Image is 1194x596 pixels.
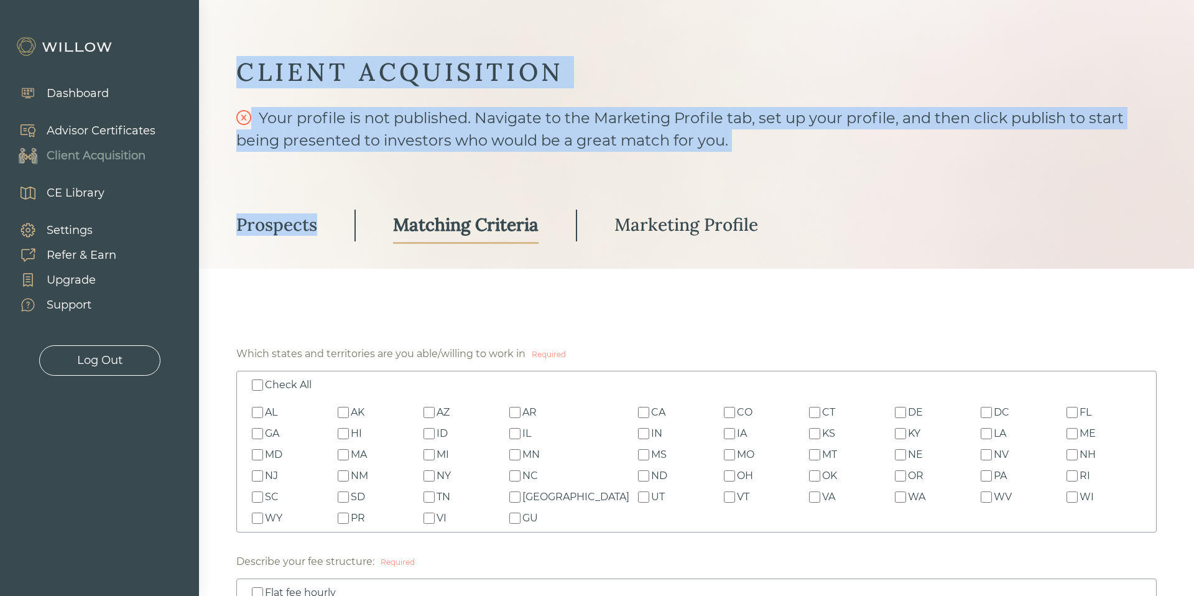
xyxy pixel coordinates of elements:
[351,405,364,420] div: AK
[981,407,992,418] input: DC
[252,513,263,524] input: WY
[994,447,1009,462] div: NV
[393,213,539,236] div: Matching Criteria
[1080,447,1096,462] div: NH
[724,449,735,460] input: MO
[265,468,278,483] div: NJ
[822,426,835,441] div: KS
[265,426,279,441] div: GA
[47,297,91,314] div: Support
[651,490,665,505] div: UT
[895,407,906,418] input: DE
[737,447,754,462] div: MO
[908,468,923,483] div: OR
[908,405,923,420] div: DE
[509,513,521,524] input: GU
[252,428,263,439] input: GA
[1080,468,1090,483] div: RI
[16,37,115,57] img: Willow
[509,407,521,418] input: AR
[822,468,837,483] div: OK
[822,447,837,462] div: MT
[423,491,435,503] input: TN
[252,407,263,418] input: AL
[822,490,835,505] div: VA
[338,449,349,460] input: MA
[509,428,521,439] input: IL
[47,247,116,264] div: Refer & Earn
[981,470,992,482] input: PA
[895,428,906,439] input: KY
[895,470,906,482] input: OR
[252,470,263,482] input: NJ
[638,428,649,439] input: IN
[724,407,735,418] input: CO
[47,147,146,164] div: Client Acquisition
[994,426,1006,441] div: LA
[47,185,104,202] div: CE Library
[509,449,521,460] input: MN
[423,428,435,439] input: ID
[423,513,435,524] input: VI
[908,447,923,462] div: NE
[908,426,920,441] div: KY
[265,405,277,420] div: AL
[351,426,362,441] div: HI
[981,491,992,503] input: WV
[509,491,521,503] input: [GEOGRAPHIC_DATA]
[522,426,531,441] div: IL
[77,352,123,369] div: Log Out
[6,243,116,268] a: Refer & Earn
[236,347,525,361] div: Which states and territories are you able/willing to work in
[651,468,667,483] div: ND
[724,491,735,503] input: VT
[737,405,752,420] div: CO
[994,405,1009,420] div: DC
[265,447,282,462] div: MD
[822,405,835,420] div: CT
[522,511,538,526] div: GU
[351,511,365,526] div: PR
[338,470,349,482] input: NM
[236,110,251,125] span: close-circle
[437,405,450,420] div: AZ
[724,470,735,482] input: OH
[1067,449,1078,460] input: NH
[236,107,1157,174] div: Your profile is not published. Navigate to the Marketing Profile tab, set up your profile, and th...
[47,272,96,289] div: Upgrade
[994,490,1012,505] div: WV
[423,449,435,460] input: MI
[638,491,649,503] input: UT
[252,449,263,460] input: MD
[351,468,368,483] div: NM
[509,470,521,482] input: NC
[651,426,662,441] div: IN
[981,449,992,460] input: NV
[265,378,312,393] div: Check All
[809,491,820,503] input: VA
[638,407,649,418] input: CA
[236,56,1157,88] div: CLIENT ACQUISITION
[338,513,349,524] input: PR
[1067,407,1078,418] input: FL
[6,143,155,168] a: Client Acquisition
[908,490,925,505] div: WA
[252,379,263,391] input: Check All
[423,470,435,482] input: NY
[1067,470,1078,482] input: RI
[994,468,1007,483] div: PA
[437,447,449,462] div: MI
[809,407,820,418] input: CT
[252,491,263,503] input: SC
[6,218,116,243] a: Settings
[47,123,155,139] div: Advisor Certificates
[809,428,820,439] input: KS
[351,490,365,505] div: SD
[1080,426,1096,441] div: ME
[981,428,992,439] input: LA
[236,207,317,244] a: Prospects
[6,268,116,292] a: Upgrade
[338,491,349,503] input: SD
[6,118,155,143] a: Advisor Certificates
[522,405,537,420] div: AR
